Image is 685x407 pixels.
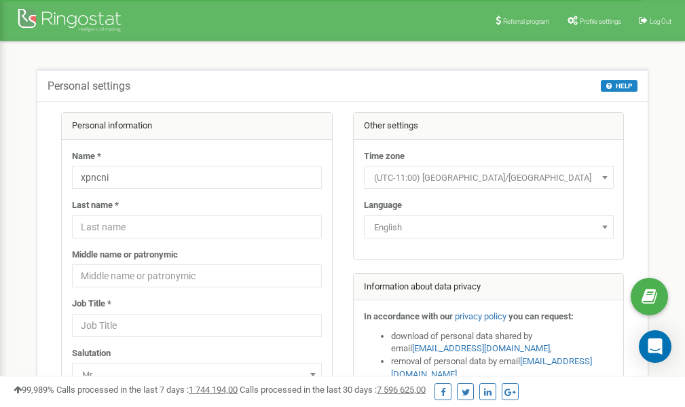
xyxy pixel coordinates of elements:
span: (UTC-11:00) Pacific/Midway [364,166,614,189]
input: Last name [72,215,322,238]
span: Calls processed in the last 30 days : [240,385,426,395]
label: Last name * [72,199,119,212]
a: [EMAIL_ADDRESS][DOMAIN_NAME] [412,343,550,353]
li: removal of personal data by email , [391,355,614,381]
u: 1 744 194,00 [189,385,238,395]
label: Job Title * [72,298,111,311]
span: Log Out [650,18,671,25]
input: Middle name or patronymic [72,264,322,287]
input: Name [72,166,322,189]
span: English [364,215,614,238]
span: English [369,218,609,237]
h5: Personal settings [48,80,130,92]
span: Mr. [72,363,322,386]
li: download of personal data shared by email , [391,330,614,355]
div: Information about data privacy [354,274,624,301]
strong: In accordance with our [364,311,453,321]
button: HELP [601,80,637,92]
strong: you can request: [508,311,574,321]
label: Language [364,199,402,212]
span: Mr. [77,366,317,385]
label: Name * [72,150,101,163]
div: Open Intercom Messenger [639,330,671,363]
span: Referral program [503,18,550,25]
div: Other settings [354,113,624,140]
input: Job Title [72,314,322,337]
a: privacy policy [455,311,506,321]
label: Time zone [364,150,405,163]
span: (UTC-11:00) Pacific/Midway [369,169,609,188]
span: Calls processed in the last 7 days : [56,385,238,395]
label: Salutation [72,347,111,360]
div: Personal information [62,113,332,140]
u: 7 596 625,00 [377,385,426,395]
label: Middle name or patronymic [72,249,178,262]
span: Profile settings [580,18,621,25]
span: 99,989% [14,385,54,395]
